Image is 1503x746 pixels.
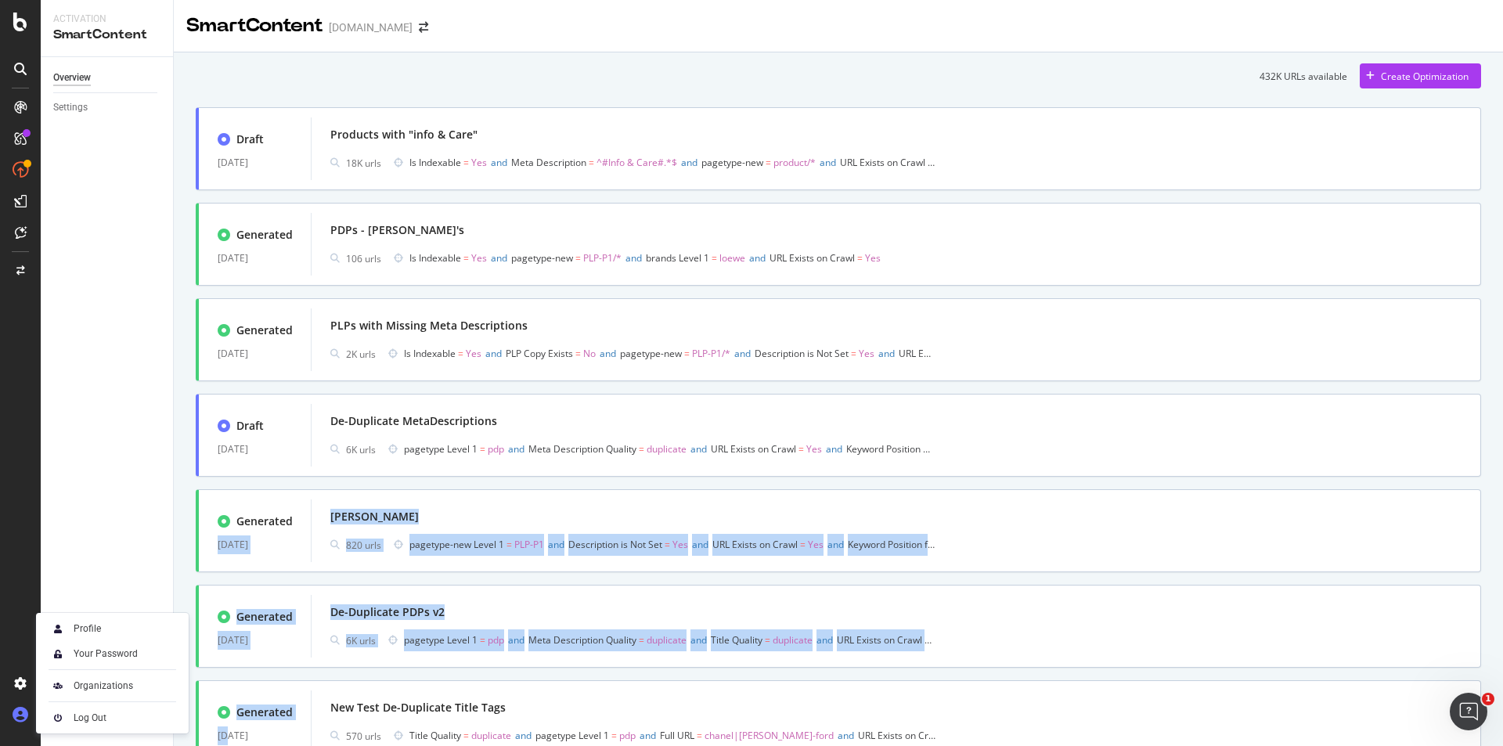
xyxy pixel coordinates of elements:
[681,156,697,169] span: and
[49,619,67,638] img: Xx2yTbCeVcdxHMdxHOc+8gctb42vCocUYgAAAABJRU5ErkJggg==
[625,251,642,265] span: and
[49,708,67,727] img: prfnF3csMXgAAAABJRU5ErkJggg==
[697,729,702,742] span: =
[1482,693,1494,705] span: 1
[712,538,798,551] span: URL Exists on Crawl
[409,156,461,169] span: Is Indexable
[878,347,895,360] span: and
[589,156,594,169] span: =
[186,13,323,39] div: SmartContent
[409,251,461,265] span: Is Indexable
[690,442,707,456] span: and
[692,538,708,551] span: and
[471,156,487,169] span: Yes
[619,729,636,742] span: pdp
[712,251,717,265] span: =
[404,633,478,647] span: pagetype Level 1
[53,99,162,116] a: Settings
[766,156,771,169] span: =
[508,442,524,456] span: and
[515,729,532,742] span: and
[463,156,469,169] span: =
[471,729,511,742] span: duplicate
[74,622,101,635] div: Profile
[840,156,925,169] span: URL Exists on Crawl
[330,127,478,142] div: Products with "info & Care"
[705,729,834,742] span: chanel|[PERSON_NAME]-ford
[53,26,160,44] div: SmartContent
[49,644,67,663] img: tUVSALn78D46LlpAY8klYZqgKwTuBm2K29c6p1XQNDCsM0DgKSSoAXXevcAwljcHBINEg0LrUEktgcYYD5sVUphq1JigPmkfB...
[404,442,478,456] span: pagetype Level 1
[330,222,464,238] div: PDPs - [PERSON_NAME]'s
[42,707,182,729] a: Log Out
[865,251,881,265] span: Yes
[42,675,182,697] a: Organizations
[899,347,984,360] span: URL Exists on Crawl
[858,729,943,742] span: URL Exists on Crawl
[575,347,581,360] span: =
[770,251,855,265] span: URL Exists on Crawl
[463,251,469,265] span: =
[816,633,833,647] span: and
[53,70,162,86] a: Overview
[471,251,487,265] span: Yes
[480,442,485,456] span: =
[236,609,293,625] div: Generated
[53,70,91,86] div: Overview
[346,539,381,552] div: 820 urls
[773,633,813,647] span: duplicate
[218,153,292,172] div: [DATE]
[330,318,528,333] div: PLPs with Missing Meta Descriptions
[620,347,682,360] span: pagetype-new
[851,347,856,360] span: =
[74,712,106,724] div: Log Out
[848,538,957,551] span: Keyword Position for URL
[826,442,842,456] span: and
[701,156,763,169] span: pagetype-new
[734,347,751,360] span: and
[409,538,504,551] span: pagetype-new Level 1
[583,347,596,360] span: No
[506,347,573,360] span: PLP Copy Exists
[53,13,160,26] div: Activation
[346,634,376,647] div: 6K urls
[749,251,766,265] span: and
[711,633,762,647] span: Title Quality
[74,647,138,660] div: Your Password
[859,347,874,360] span: Yes
[640,729,656,742] span: and
[218,344,292,363] div: [DATE]
[511,251,573,265] span: pagetype-new
[42,643,182,665] a: Your Password
[808,538,824,551] span: Yes
[535,729,609,742] span: pagetype Level 1
[218,631,292,650] div: [DATE]
[660,729,694,742] span: Full URL
[491,251,507,265] span: and
[1360,63,1481,88] button: Create Optimization
[935,156,951,169] span: Yes
[806,442,822,456] span: Yes
[53,99,88,116] div: Settings
[690,633,707,647] span: and
[511,156,586,169] span: Meta Description
[346,730,381,743] div: 570 urls
[491,156,507,169] span: and
[1450,693,1487,730] iframe: Intercom live chat
[466,347,481,360] span: Yes
[1381,70,1469,83] div: Create Optimization
[42,618,182,640] a: Profile
[488,633,504,647] span: pdp
[218,535,292,554] div: [DATE]
[755,347,849,360] span: Description is Not Set
[346,443,376,456] div: 6K urls
[773,156,816,169] span: product/*
[236,323,293,338] div: Generated
[583,251,622,265] span: PLP-P1/*
[218,726,292,745] div: [DATE]
[463,729,469,742] span: =
[330,604,445,620] div: De-Duplicate PDPs v2
[480,633,485,647] span: =
[528,633,636,647] span: Meta Description Quality
[827,538,844,551] span: and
